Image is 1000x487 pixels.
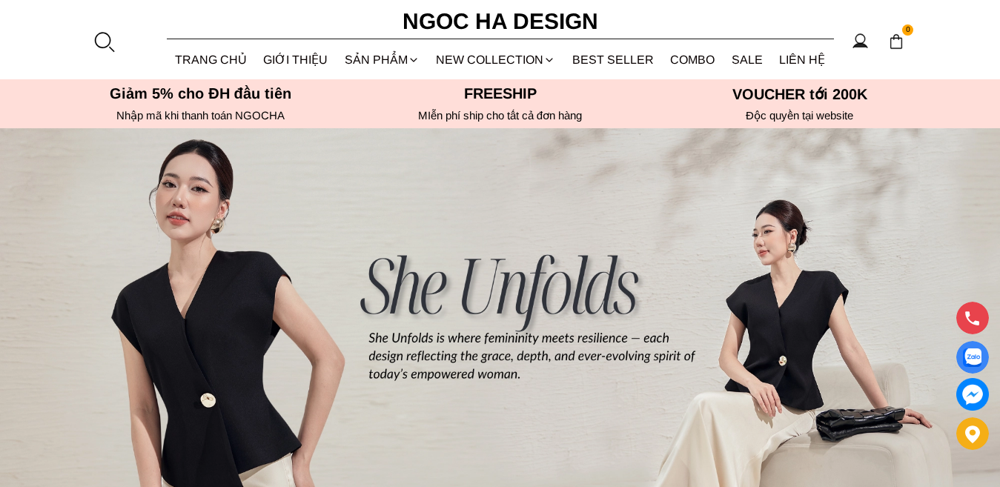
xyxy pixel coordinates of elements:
a: GIỚI THIỆU [255,40,337,79]
span: 0 [902,24,914,36]
img: img-CART-ICON-ksit0nf1 [888,33,904,50]
h6: Độc quyền tại website [655,109,945,122]
a: SALE [723,40,772,79]
div: SẢN PHẨM [337,40,428,79]
font: Nhập mã khi thanh toán NGOCHA [116,109,285,122]
a: messenger [956,378,989,411]
a: Ngoc Ha Design [389,4,612,39]
h5: VOUCHER tới 200K [655,85,945,103]
a: BEST SELLER [564,40,663,79]
a: Combo [662,40,723,79]
a: TRANG CHỦ [167,40,256,79]
a: LIÊN HỆ [771,40,834,79]
font: Freeship [464,85,537,102]
a: NEW COLLECTION [428,40,564,79]
a: Display image [956,341,989,374]
font: Giảm 5% cho ĐH đầu tiên [110,85,291,102]
img: Display image [963,348,981,367]
h6: MIễn phí ship cho tất cả đơn hàng [355,109,646,122]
